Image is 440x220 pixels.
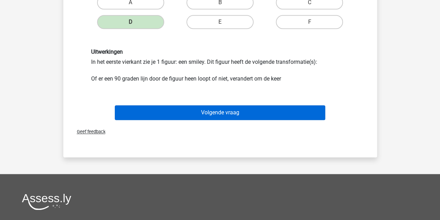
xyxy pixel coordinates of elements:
[91,48,349,55] h6: Uitwerkingen
[186,15,254,29] label: E
[71,129,105,134] span: Geef feedback
[115,105,325,120] button: Volgende vraag
[22,194,71,210] img: Assessly logo
[276,15,343,29] label: F
[86,48,354,83] div: In het eerste vierkant zie je 1 figuur: een smiley. Dit figuur heeft de volgende transformatie(s)...
[97,15,164,29] label: D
